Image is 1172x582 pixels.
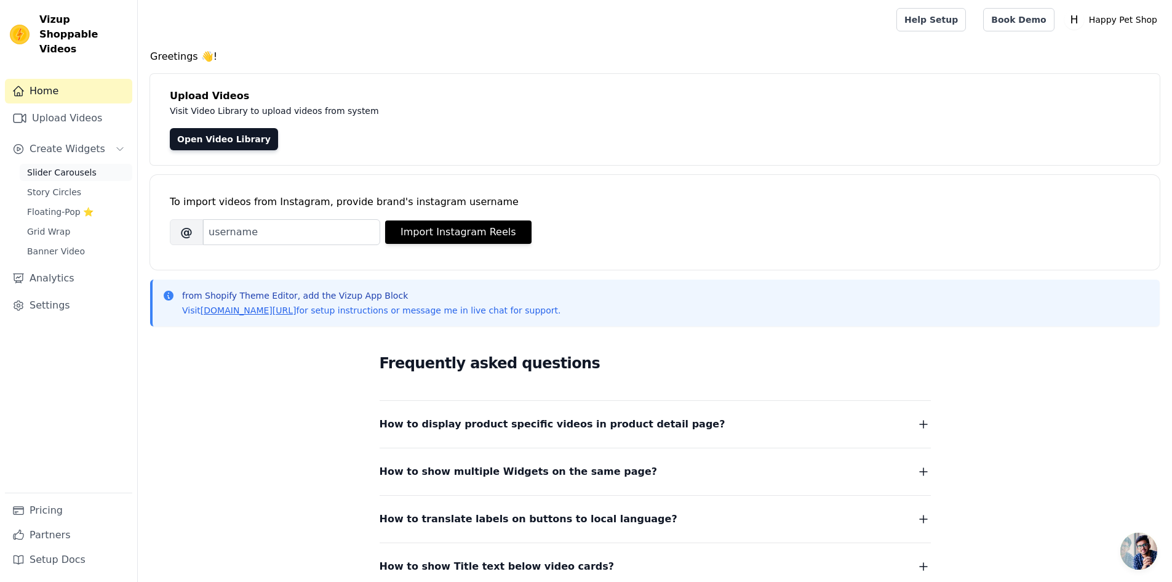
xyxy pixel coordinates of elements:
button: Create Widgets [5,137,132,161]
button: How to show multiple Widgets on the same page? [380,463,931,480]
input: username [203,219,380,245]
button: How to display product specific videos in product detail page? [380,416,931,433]
a: Analytics [5,266,132,291]
a: Grid Wrap [20,223,132,240]
span: Slider Carousels [27,166,97,179]
a: Settings [5,293,132,318]
span: How to show Title text below video cards? [380,558,615,575]
span: Story Circles [27,186,81,198]
span: Floating-Pop ⭐ [27,206,94,218]
a: [DOMAIN_NAME][URL] [201,305,297,315]
span: How to display product specific videos in product detail page? [380,416,725,433]
img: Vizup [10,25,30,44]
span: Banner Video [27,245,85,257]
span: Vizup Shoppable Videos [39,12,127,57]
a: Open Video Library [170,128,278,150]
span: Create Widgets [30,142,105,156]
text: H [1070,14,1078,26]
a: Upload Videos [5,106,132,131]
button: Import Instagram Reels [385,220,532,244]
p: Visit Video Library to upload videos from system [170,103,721,118]
div: Open chat [1120,533,1157,570]
span: Grid Wrap [27,225,70,238]
span: @ [170,219,203,245]
a: Story Circles [20,184,132,201]
button: How to translate labels on buttons to local language? [380,511,931,528]
a: Partners [5,523,132,548]
span: How to show multiple Widgets on the same page? [380,463,658,480]
span: How to translate labels on buttons to local language? [380,511,677,528]
a: Setup Docs [5,548,132,572]
button: How to show Title text below video cards? [380,558,931,575]
a: Book Demo [983,8,1054,31]
h4: Upload Videos [170,89,1140,103]
a: Pricing [5,498,132,523]
h4: Greetings 👋! [150,49,1160,64]
p: from Shopify Theme Editor, add the Vizup App Block [182,289,560,302]
div: To import videos from Instagram, provide brand's instagram username [170,195,1140,209]
a: Slider Carousels [20,164,132,181]
a: Help Setup [896,8,966,31]
p: Happy Pet Shop [1084,9,1162,31]
button: H Happy Pet Shop [1064,9,1162,31]
p: Visit for setup instructions or message me in live chat for support. [182,304,560,317]
a: Home [5,79,132,103]
h2: Frequently asked questions [380,351,931,376]
a: Banner Video [20,243,132,260]
a: Floating-Pop ⭐ [20,203,132,220]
